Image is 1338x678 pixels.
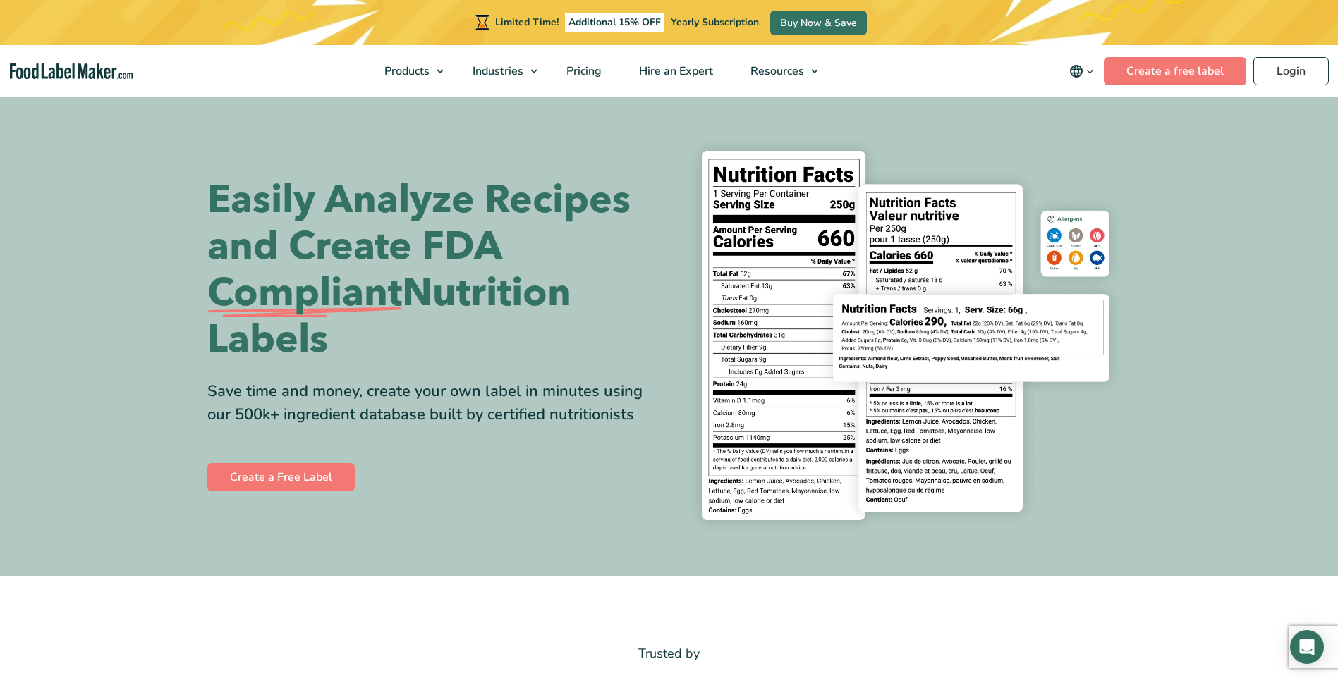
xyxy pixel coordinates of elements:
[746,63,805,79] span: Resources
[207,177,659,363] h1: Easily Analyze Recipes and Create FDA Nutrition Labels
[1290,630,1324,664] div: Open Intercom Messenger
[1253,57,1329,85] a: Login
[565,13,664,32] span: Additional 15% OFF
[207,463,355,491] a: Create a Free Label
[468,63,525,79] span: Industries
[454,45,545,97] a: Industries
[635,63,714,79] span: Hire an Expert
[732,45,825,97] a: Resources
[380,63,431,79] span: Products
[621,45,729,97] a: Hire an Expert
[548,45,617,97] a: Pricing
[366,45,451,97] a: Products
[207,380,659,426] div: Save time and money, create your own label in minutes using our 500k+ ingredient database built b...
[207,643,1131,664] p: Trusted by
[671,16,759,29] span: Yearly Subscription
[1104,57,1246,85] a: Create a free label
[207,270,402,316] span: Compliant
[562,63,603,79] span: Pricing
[770,11,867,35] a: Buy Now & Save
[495,16,559,29] span: Limited Time!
